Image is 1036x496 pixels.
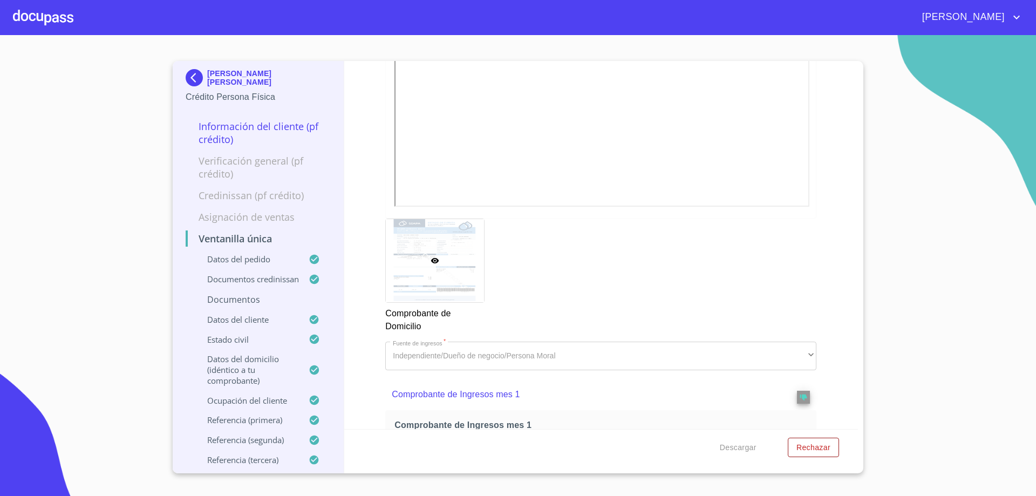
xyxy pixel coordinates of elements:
[186,334,309,345] p: Estado Civil
[186,69,207,86] img: Docupass spot blue
[796,441,830,454] span: Rechazar
[715,438,761,458] button: Descargar
[186,232,331,245] p: Ventanilla única
[186,314,309,325] p: Datos del cliente
[186,395,309,406] p: Ocupación del Cliente
[186,189,331,202] p: Credinissan (PF crédito)
[186,274,309,284] p: Documentos CrediNissan
[385,303,483,333] p: Comprobante de Domicilio
[186,454,309,465] p: Referencia (tercera)
[797,391,810,404] button: reject
[385,342,816,371] div: Independiente/Dueño de negocio/Persona Moral
[720,441,756,454] span: Descargar
[186,254,309,264] p: Datos del pedido
[788,438,839,458] button: Rechazar
[186,154,331,180] p: Verificación general (PF crédito)
[186,91,331,104] p: Crédito Persona Física
[392,388,768,401] p: Comprobante de Ingresos mes 1
[207,69,331,86] p: [PERSON_NAME] [PERSON_NAME]
[914,9,1010,26] span: [PERSON_NAME]
[186,210,331,223] p: Asignación de Ventas
[186,354,309,386] p: Datos del domicilio (idéntico a tu comprobante)
[914,9,1023,26] button: account of current user
[186,415,309,425] p: Referencia (primera)
[394,419,812,431] span: Comprobante de Ingresos mes 1
[186,120,331,146] p: Información del cliente (PF crédito)
[186,69,331,91] div: [PERSON_NAME] [PERSON_NAME]
[186,294,331,305] p: Documentos
[186,434,309,445] p: Referencia (segunda)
